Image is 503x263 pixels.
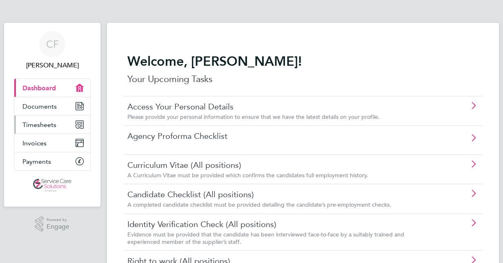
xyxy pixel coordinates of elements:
span: Dashboard [22,84,56,92]
span: CF [46,39,59,49]
span: Payments [22,158,51,165]
span: Cleo Ferguson [14,60,91,70]
span: Documents [22,103,57,110]
span: Timesheets [22,121,56,129]
span: Powered by [47,216,69,223]
h2: Welcome, [PERSON_NAME]! [127,53,479,69]
span: A Curriculum Vitae must be provided which confirms the candidates full employment history. [127,172,368,179]
a: Agency Proforma Checklist [127,131,432,141]
a: Dashboard [14,79,90,97]
a: Identity Verification Check (All positions) [127,219,432,230]
a: Candidate Checklist (All positions) [127,189,432,200]
span: Please provide your personal information to ensure that we have the latest details on your profile. [127,113,380,120]
p: Your Upcoming Tasks [127,73,479,86]
a: Timesheets [14,116,90,134]
nav: Main navigation [4,23,100,207]
a: Access Your Personal Details [127,101,432,112]
a: Payments [14,152,90,170]
a: Documents [14,97,90,115]
span: Engage [47,223,69,230]
span: Evidence must be provided that the candidate has been interviewed face-to-face by a suitably trai... [127,231,404,245]
a: CF[PERSON_NAME] [14,31,91,70]
img: servicecare-logo-retina.png [33,179,71,192]
a: Curriculum Vitae (All positions) [127,160,432,170]
span: A completed candidate checklist must be provided detailing the candidate’s pre-employment checks. [127,201,391,208]
a: Go to home page [14,179,91,192]
span: Invoices [22,139,47,147]
a: Invoices [14,134,90,152]
a: Powered byEngage [35,216,70,232]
